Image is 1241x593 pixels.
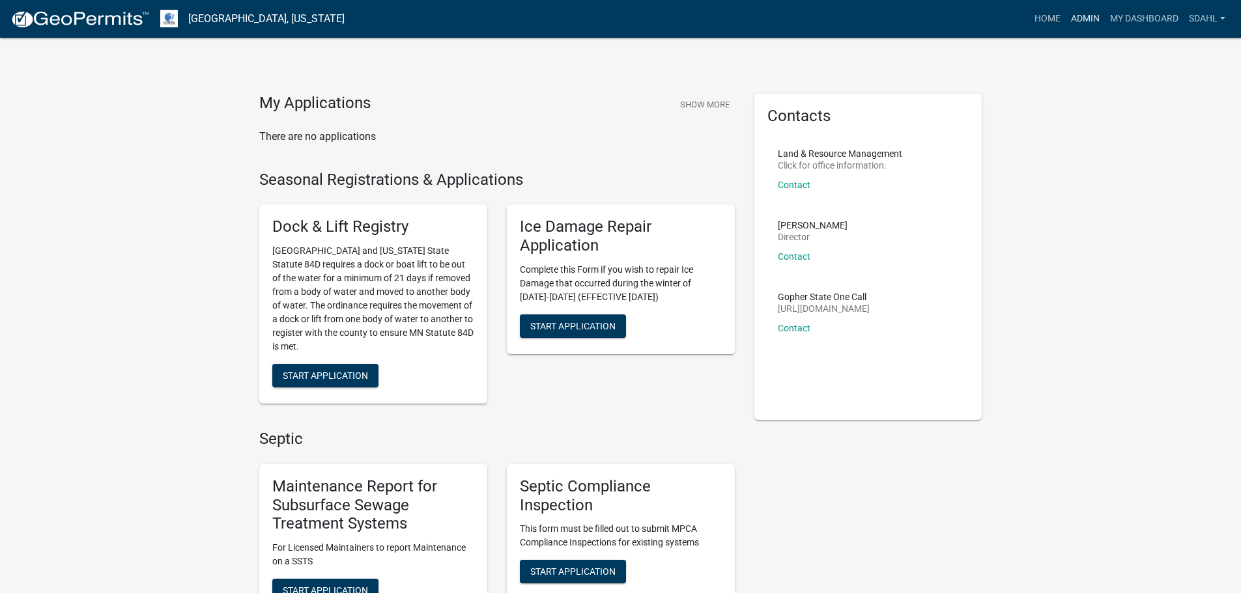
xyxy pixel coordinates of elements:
p: [PERSON_NAME] [778,221,848,230]
a: sdahl [1184,7,1231,31]
span: Start Application [530,320,616,331]
a: Admin [1066,7,1105,31]
p: There are no applications [259,129,735,145]
p: [URL][DOMAIN_NAME] [778,304,870,313]
h5: Maintenance Report for Subsurface Sewage Treatment Systems [272,477,474,533]
span: Start Application [283,370,368,381]
a: Home [1029,7,1066,31]
a: [GEOGRAPHIC_DATA], [US_STATE] [188,8,345,30]
p: This form must be filled out to submit MPCA Compliance Inspections for existing systems [520,522,722,549]
h5: Septic Compliance Inspection [520,477,722,515]
p: Gopher State One Call [778,292,870,301]
a: My Dashboard [1105,7,1184,31]
button: Start Application [520,560,626,583]
p: For Licensed Maintainers to report Maintenance on a SSTS [272,541,474,568]
a: Contact [778,251,810,262]
h4: Septic [259,430,735,448]
button: Show More [675,94,735,115]
p: Land & Resource Management [778,149,902,158]
button: Start Application [520,314,626,338]
h5: Contacts [767,107,969,126]
h4: My Applications [259,94,371,113]
p: Click for office information: [778,161,902,170]
p: Complete this Form if you wish to repair Ice Damage that occurred during the winter of [DATE]-[DA... [520,263,722,304]
span: Start Application [530,566,616,577]
p: Director [778,232,848,241]
h4: Seasonal Registrations & Applications [259,171,735,189]
p: [GEOGRAPHIC_DATA] and [US_STATE] State Statute 84D requires a dock or boat lift to be out of the ... [272,244,474,353]
h5: Dock & Lift Registry [272,217,474,236]
button: Start Application [272,364,378,387]
h5: Ice Damage Repair Application [520,217,722,255]
img: Otter Tail County, Minnesota [160,10,178,27]
a: Contact [778,180,810,190]
a: Contact [778,323,810,333]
